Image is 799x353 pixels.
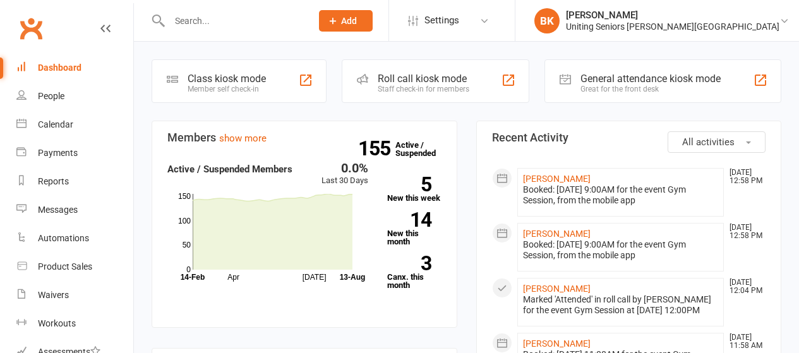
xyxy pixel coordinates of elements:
span: Add [341,16,357,26]
div: Workouts [38,318,76,328]
a: Clubworx [15,13,47,44]
div: Payments [38,148,78,158]
div: Member self check-in [188,85,266,93]
strong: 3 [387,254,431,273]
a: Automations [16,224,133,253]
a: Messages [16,196,133,224]
div: BK [534,8,560,33]
div: People [38,91,64,101]
a: People [16,82,133,111]
div: Marked 'Attended' in roll call by [PERSON_NAME] for the event Gym Session at [DATE] 12:00PM [523,294,719,316]
div: 0.0% [321,162,368,174]
h3: Members [167,131,442,144]
a: 3Canx. this month [387,256,442,289]
time: [DATE] 11:58 AM [723,333,765,350]
div: Staff check-in for members [378,85,469,93]
a: Waivers [16,281,133,309]
div: Dashboard [38,63,81,73]
time: [DATE] 12:58 PM [723,169,765,185]
div: Class kiosk mode [188,73,266,85]
div: Uniting Seniors [PERSON_NAME][GEOGRAPHIC_DATA] [566,21,779,32]
strong: 155 [358,139,395,158]
a: Calendar [16,111,133,139]
a: [PERSON_NAME] [523,174,591,184]
div: Calendar [38,119,73,129]
a: Payments [16,139,133,167]
div: Messages [38,205,78,215]
a: [PERSON_NAME] [523,338,591,349]
time: [DATE] 12:04 PM [723,278,765,295]
div: Reports [38,176,69,186]
div: Automations [38,233,89,243]
strong: Active / Suspended Members [167,164,292,175]
a: 5New this week [387,177,442,202]
a: Workouts [16,309,133,338]
span: All activities [682,136,735,148]
div: Booked: [DATE] 9:00AM for the event Gym Session, from the mobile app [523,239,719,261]
div: Waivers [38,290,69,300]
div: [PERSON_NAME] [566,9,779,21]
a: 14New this month [387,212,442,246]
button: All activities [668,131,766,153]
div: Great for the front desk [580,85,721,93]
a: [PERSON_NAME] [523,284,591,294]
div: General attendance kiosk mode [580,73,721,85]
div: Product Sales [38,261,92,272]
a: Dashboard [16,54,133,82]
div: Roll call kiosk mode [378,73,469,85]
a: Product Sales [16,253,133,281]
h3: Recent Activity [492,131,766,144]
strong: 5 [387,175,431,194]
a: Reports [16,167,133,196]
a: show more [219,133,267,144]
strong: 14 [387,210,431,229]
input: Search... [165,12,303,30]
div: Last 30 Days [321,162,368,188]
span: Settings [424,6,459,35]
time: [DATE] 12:58 PM [723,224,765,240]
div: Booked: [DATE] 9:00AM for the event Gym Session, from the mobile app [523,184,719,206]
button: Add [319,10,373,32]
a: 155Active / Suspended [395,131,451,167]
a: [PERSON_NAME] [523,229,591,239]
